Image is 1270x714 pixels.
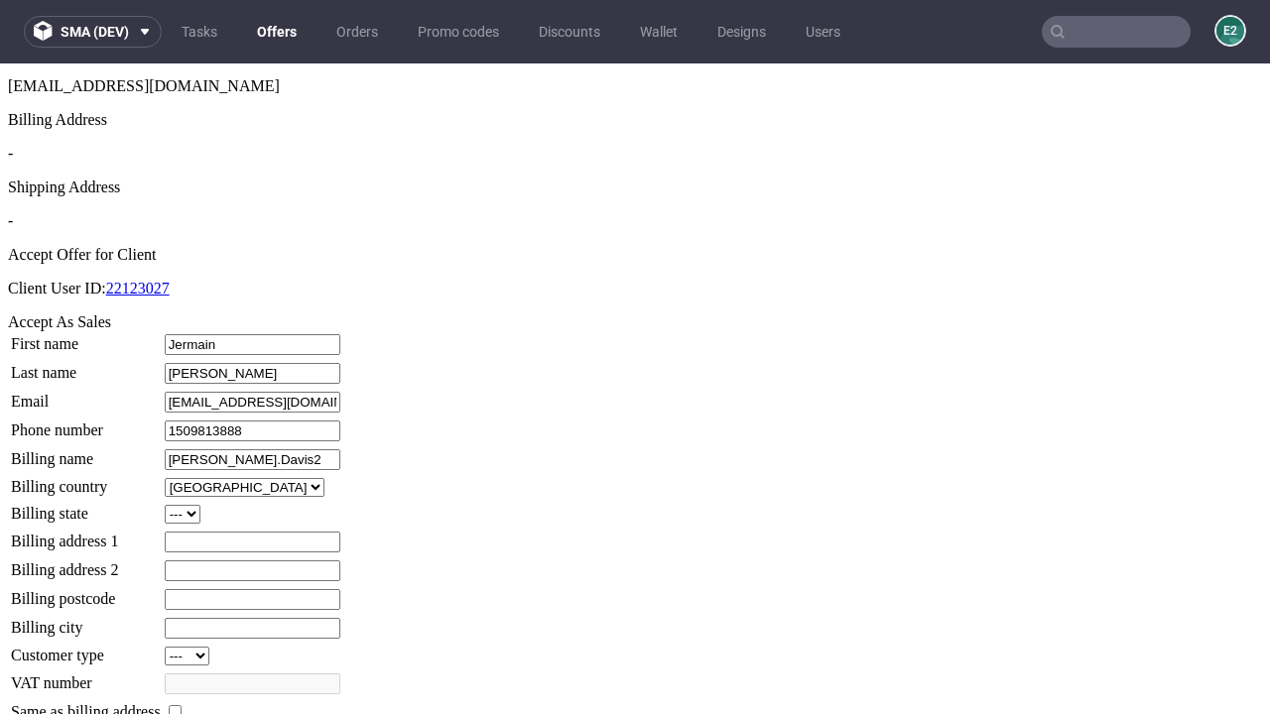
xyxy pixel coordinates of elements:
[8,81,13,98] span: -
[170,16,229,48] a: Tasks
[10,638,162,659] td: Same as billing address
[8,14,280,31] span: [EMAIL_ADDRESS][DOMAIN_NAME]
[10,298,162,321] td: Last name
[10,327,162,350] td: Email
[10,270,162,293] td: First name
[106,216,170,233] a: 22123027
[10,496,162,519] td: Billing address 2
[10,467,162,490] td: Billing address 1
[10,414,162,434] td: Billing country
[10,525,162,547] td: Billing postcode
[1216,17,1244,45] figcaption: e2
[8,182,1262,200] div: Accept Offer for Client
[8,48,1262,65] div: Billing Address
[8,115,1262,133] div: Shipping Address
[245,16,309,48] a: Offers
[61,25,129,39] span: sma (dev)
[8,250,1262,268] div: Accept As Sales
[10,582,162,603] td: Customer type
[10,385,162,408] td: Billing name
[705,16,778,48] a: Designs
[406,16,511,48] a: Promo codes
[527,16,612,48] a: Discounts
[10,440,162,461] td: Billing state
[24,16,162,48] button: sma (dev)
[10,553,162,576] td: Billing city
[8,216,1262,234] p: Client User ID:
[10,356,162,379] td: Phone number
[794,16,852,48] a: Users
[8,149,13,166] span: -
[324,16,390,48] a: Orders
[628,16,690,48] a: Wallet
[10,609,162,632] td: VAT number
